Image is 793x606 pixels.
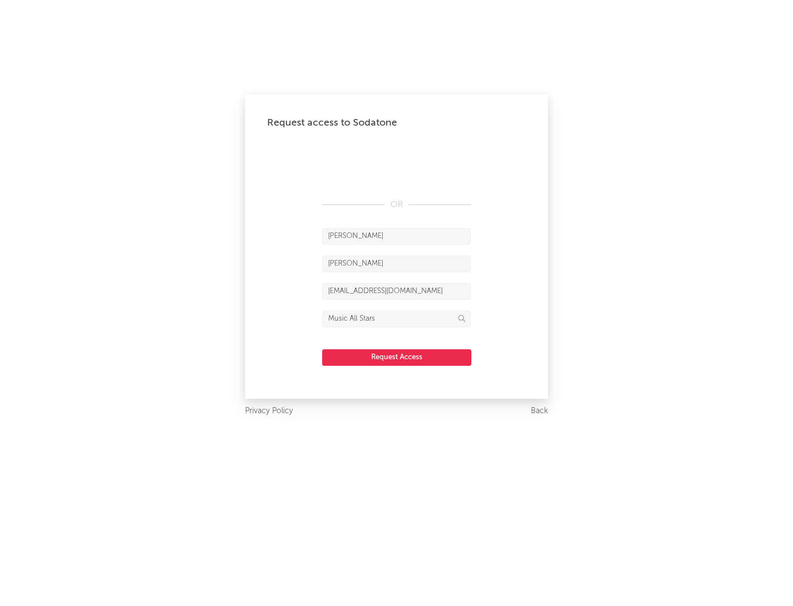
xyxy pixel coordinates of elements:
input: Division [322,311,471,327]
a: Privacy Policy [245,404,293,418]
div: Request access to Sodatone [267,116,526,129]
div: OR [322,198,471,212]
button: Request Access [322,349,471,366]
input: First Name [322,228,471,245]
input: Email [322,283,471,300]
a: Back [531,404,548,418]
input: Last Name [322,256,471,272]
